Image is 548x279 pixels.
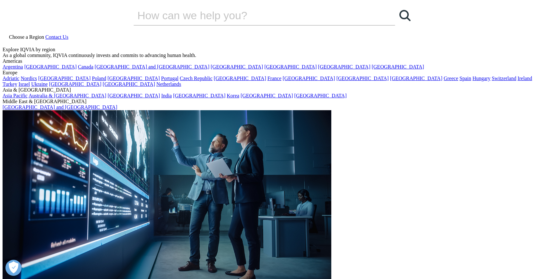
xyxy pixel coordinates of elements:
a: Contact Us [45,34,68,40]
a: [GEOGRAPHIC_DATA] [390,76,442,81]
div: Europe [3,70,545,76]
a: [GEOGRAPHIC_DATA] and [GEOGRAPHIC_DATA] [95,64,209,70]
a: Australia & [GEOGRAPHIC_DATA] [29,93,106,98]
a: Poland [92,76,106,81]
a: Korea [227,93,239,98]
a: [GEOGRAPHIC_DATA] [294,93,347,98]
a: [GEOGRAPHIC_DATA] [103,81,155,87]
a: [GEOGRAPHIC_DATA] [49,81,101,87]
a: Ireland [518,76,532,81]
div: Explore IQVIA by region [3,47,545,53]
a: Adriatic [3,76,19,81]
a: [GEOGRAPHIC_DATA] [173,93,225,98]
a: Nordics [21,76,37,81]
a: Israel [19,81,30,87]
a: Argentina [3,64,23,70]
a: [GEOGRAPHIC_DATA] [336,76,389,81]
a: Portugal [161,76,178,81]
div: As a global community, IQVIA continuously invests and commits to advancing human health. [3,53,545,58]
button: Open Preferences [5,260,22,276]
a: Canada [78,64,93,70]
a: Ukraine [31,81,48,87]
a: [GEOGRAPHIC_DATA] [283,76,335,81]
a: [GEOGRAPHIC_DATA] and [GEOGRAPHIC_DATA] [3,104,117,110]
a: Turkey [3,81,17,87]
div: Middle East & [GEOGRAPHIC_DATA] [3,99,545,104]
a: [GEOGRAPHIC_DATA] [372,64,424,70]
span: Choose a Region [9,34,44,40]
input: Search [134,6,377,25]
svg: Search [399,10,411,21]
a: [GEOGRAPHIC_DATA] [211,64,263,70]
div: Asia & [GEOGRAPHIC_DATA] [3,87,545,93]
a: Czech Republic [180,76,213,81]
a: [GEOGRAPHIC_DATA] [240,93,293,98]
a: India [161,93,172,98]
a: [GEOGRAPHIC_DATA] [108,93,160,98]
a: Asia Pacific [3,93,28,98]
a: France [267,76,282,81]
a: [GEOGRAPHIC_DATA] [24,64,77,70]
a: [GEOGRAPHIC_DATA] [214,76,266,81]
div: Americas [3,58,545,64]
a: [GEOGRAPHIC_DATA] [38,76,91,81]
a: [GEOGRAPHIC_DATA] [264,64,317,70]
a: Hungary [473,76,491,81]
a: [GEOGRAPHIC_DATA] [318,64,370,70]
a: Search [395,6,414,25]
a: Switzerland [492,76,516,81]
a: Netherlands [156,81,181,87]
a: Greece [444,76,458,81]
a: [GEOGRAPHIC_DATA] [108,76,160,81]
a: Spain [459,76,471,81]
